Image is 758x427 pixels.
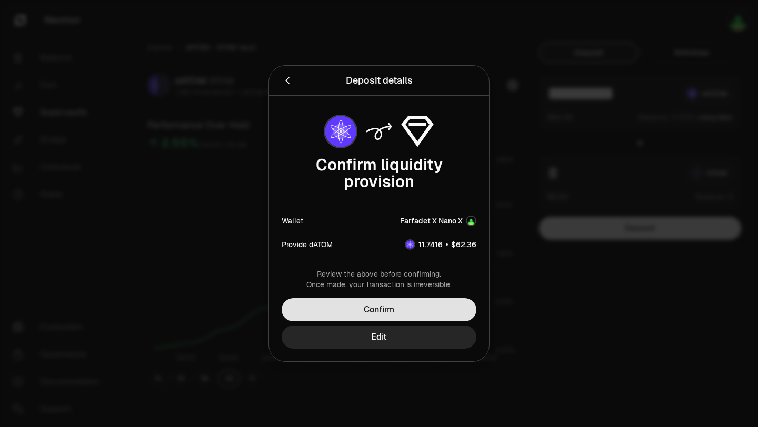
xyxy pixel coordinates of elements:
[282,73,293,88] button: Back
[325,116,356,147] img: dATOM Logo
[400,216,476,226] button: Farfadet X Nano X
[282,298,476,321] button: Confirm
[282,157,476,190] div: Confirm liquidity provision
[282,239,333,250] div: Provide dATOM
[346,73,413,88] div: Deposit details
[406,240,414,249] img: dATOM Logo
[282,269,476,290] div: Review the above before confirming. Once made, your transaction is irreversible.
[282,326,476,349] button: Edit
[282,216,303,226] div: Wallet
[466,216,476,226] img: Account Image
[400,216,463,226] div: Farfadet X Nano X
